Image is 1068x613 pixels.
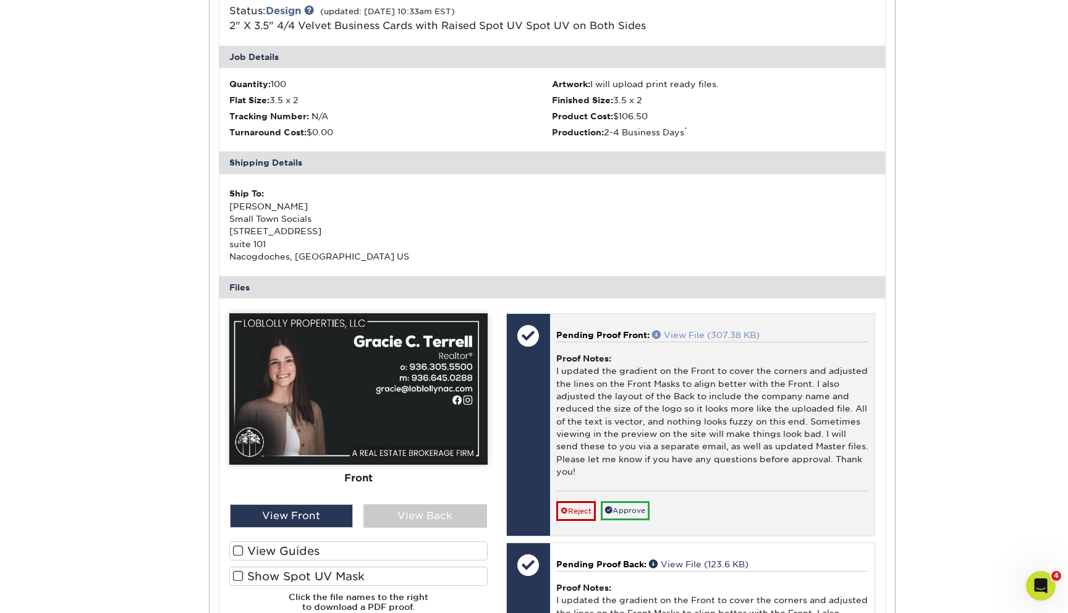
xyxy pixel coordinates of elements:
div: View Back [363,504,487,528]
small: (updated: [DATE] 10:33am EST) [320,7,455,16]
a: Approve [601,501,650,520]
strong: Turnaround Cost: [229,127,307,137]
a: View File (123.6 KB) [649,559,748,569]
li: 2-4 Business Days [552,126,875,138]
span: 2" X 3.5" 4/4 Velvet Business Cards with Raised Spot UV Spot UV on Both Sides [229,20,646,32]
label: Show Spot UV Mask [229,567,488,586]
strong: Production: [552,127,604,137]
iframe: Intercom live chat [1026,571,1056,601]
strong: Flat Size: [229,95,269,105]
a: Reject [556,501,596,521]
strong: Finished Size: [552,95,613,105]
span: N/A [311,111,328,121]
div: I updated the gradient on the Front to cover the corners and adjusted the lines on the Front Mask... [556,342,868,491]
div: Status: [220,4,663,33]
li: $106.50 [552,110,875,122]
span: Pending Proof Front: [556,330,650,340]
strong: Artwork: [552,79,590,89]
div: Files [219,276,886,298]
strong: Proof Notes: [556,353,611,363]
li: 100 [229,78,553,90]
strong: Proof Notes: [556,583,611,593]
label: View Guides [229,541,488,560]
a: Design [266,5,301,17]
strong: Ship To: [229,188,264,198]
div: Job Details [219,46,886,68]
a: View File (307.38 KB) [652,330,760,340]
li: 3.5 x 2 [229,94,553,106]
strong: Tracking Number: [229,111,309,121]
strong: Quantity: [229,79,271,89]
span: Pending Proof Back: [556,559,646,569]
li: $0.00 [229,126,553,138]
div: Front [229,465,488,492]
div: Shipping Details [219,151,886,174]
div: [PERSON_NAME] Small Town Socials [STREET_ADDRESS] suite 101 Nacogdoches, [GEOGRAPHIC_DATA] US [229,187,553,263]
li: 3.5 x 2 [552,94,875,106]
span: 4 [1051,571,1061,581]
li: I will upload print ready files. [552,78,875,90]
div: View Front [230,504,354,528]
strong: Product Cost: [552,111,613,121]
